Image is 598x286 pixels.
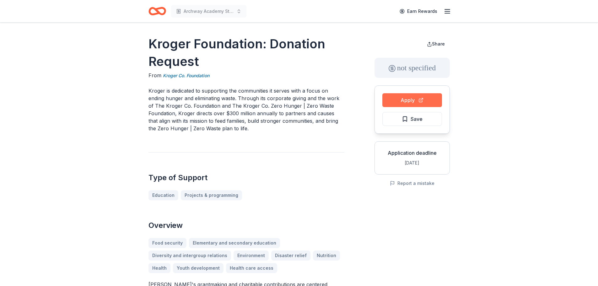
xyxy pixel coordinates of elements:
a: Home [148,4,166,19]
button: Report a mistake [390,180,434,187]
a: Kroger Co. Foundation [163,72,209,79]
a: Education [148,190,178,200]
span: Archway Academy Student Fund [184,8,234,15]
span: Save [411,115,423,123]
button: Apply [382,93,442,107]
button: Share [422,38,450,50]
div: [DATE] [380,159,444,167]
h2: Type of Support [148,173,344,183]
div: not specified [374,58,450,78]
div: Application deadline [380,149,444,157]
div: From [148,72,344,79]
h1: Kroger Foundation: Donation Request [148,35,344,70]
span: Share [432,41,445,46]
h2: Overview [148,220,344,230]
a: Earn Rewards [396,6,441,17]
button: Archway Academy Student Fund [171,5,246,18]
button: Save [382,112,442,126]
a: Projects & programming [181,190,242,200]
p: Kroger is dedicated to supporting the communities it serves with a focus on ending hunger and eli... [148,87,344,132]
